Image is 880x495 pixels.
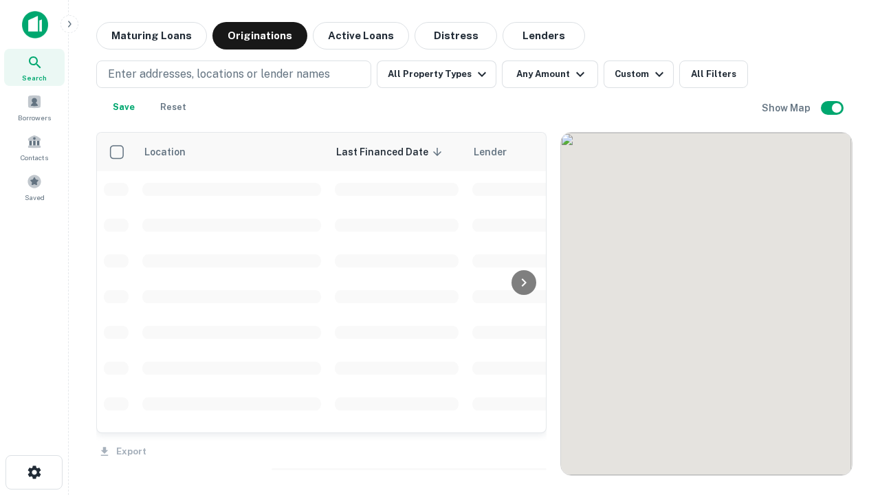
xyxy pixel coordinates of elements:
span: Contacts [21,152,48,163]
span: Location [144,144,203,160]
button: Distress [415,22,497,49]
th: Location [135,133,328,171]
span: Search [22,72,47,83]
span: Lender [474,144,507,160]
button: All Property Types [377,60,496,88]
p: Enter addresses, locations or lender names [108,66,330,82]
a: Contacts [4,129,65,166]
button: Reset [151,93,195,121]
button: Any Amount [502,60,598,88]
a: Saved [4,168,65,206]
button: Maturing Loans [96,22,207,49]
img: capitalize-icon.png [22,11,48,38]
button: Originations [212,22,307,49]
th: Lender [465,133,685,171]
h6: Show Map [762,100,813,115]
button: Active Loans [313,22,409,49]
button: Save your search to get updates of matches that match your search criteria. [102,93,146,121]
span: Saved [25,192,45,203]
th: Last Financed Date [328,133,465,171]
span: Last Financed Date [336,144,446,160]
button: All Filters [679,60,748,88]
span: Borrowers [18,112,51,123]
button: Custom [604,60,674,88]
a: Borrowers [4,89,65,126]
div: Custom [615,66,668,82]
a: Search [4,49,65,86]
button: Enter addresses, locations or lender names [96,60,371,88]
iframe: Chat Widget [811,385,880,451]
div: 0 0 [561,133,852,475]
button: Lenders [503,22,585,49]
